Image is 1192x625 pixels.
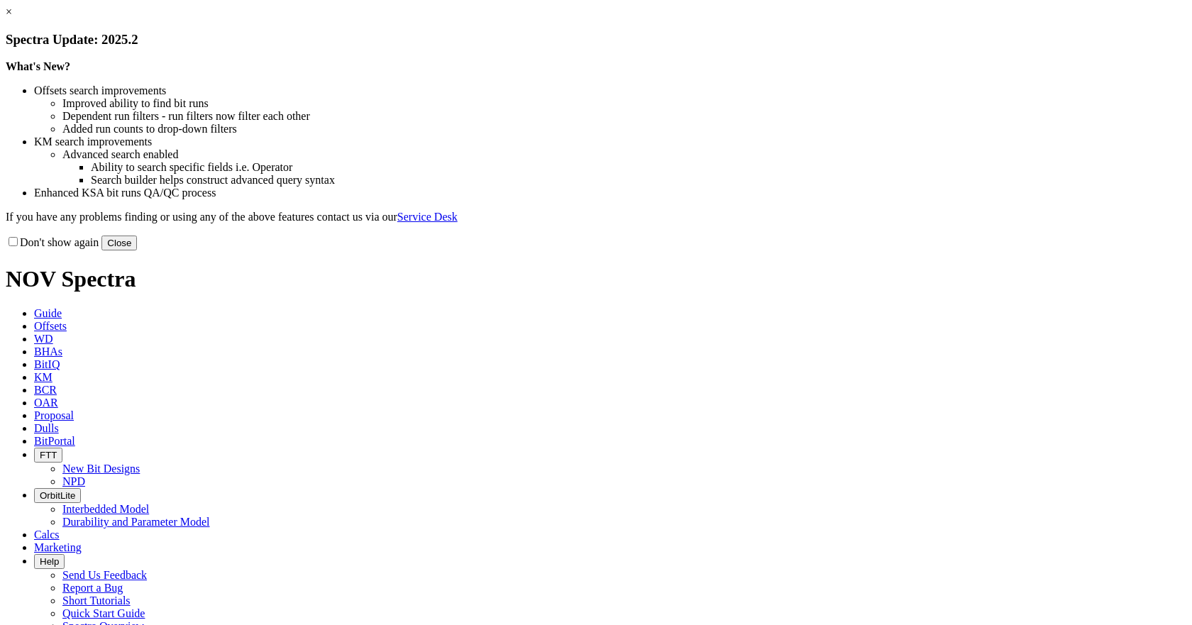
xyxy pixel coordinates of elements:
[34,422,59,434] span: Dulls
[62,594,131,607] a: Short Tutorials
[34,320,67,332] span: Offsets
[34,371,53,383] span: KM
[397,211,458,223] a: Service Desk
[91,174,1186,187] li: Search builder helps construct advanced query syntax
[6,211,1186,223] p: If you have any problems finding or using any of the above features contact us via our
[62,148,1186,161] li: Advanced search enabled
[6,32,1186,48] h3: Spectra Update: 2025.2
[40,490,75,501] span: OrbitLite
[34,135,1186,148] li: KM search improvements
[6,60,70,72] strong: What's New?
[62,607,145,619] a: Quick Start Guide
[34,397,58,409] span: OAR
[40,450,57,460] span: FTT
[62,516,210,528] a: Durability and Parameter Model
[34,358,60,370] span: BitIQ
[34,384,57,396] span: BCR
[91,161,1186,174] li: Ability to search specific fields i.e. Operator
[34,529,60,541] span: Calcs
[62,123,1186,135] li: Added run counts to drop-down filters
[40,556,59,567] span: Help
[62,569,147,581] a: Send Us Feedback
[6,236,99,248] label: Don't show again
[34,409,74,421] span: Proposal
[6,6,12,18] a: ×
[34,345,62,358] span: BHAs
[62,110,1186,123] li: Dependent run filters - run filters now filter each other
[34,84,1186,97] li: Offsets search improvements
[101,236,137,250] button: Close
[34,307,62,319] span: Guide
[34,333,53,345] span: WD
[62,463,140,475] a: New Bit Designs
[62,582,123,594] a: Report a Bug
[34,435,75,447] span: BitPortal
[62,503,149,515] a: Interbedded Model
[34,541,82,553] span: Marketing
[62,97,1186,110] li: Improved ability to find bit runs
[34,187,1186,199] li: Enhanced KSA bit runs QA/QC process
[9,237,18,246] input: Don't show again
[6,266,1186,292] h1: NOV Spectra
[62,475,85,487] a: NPD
